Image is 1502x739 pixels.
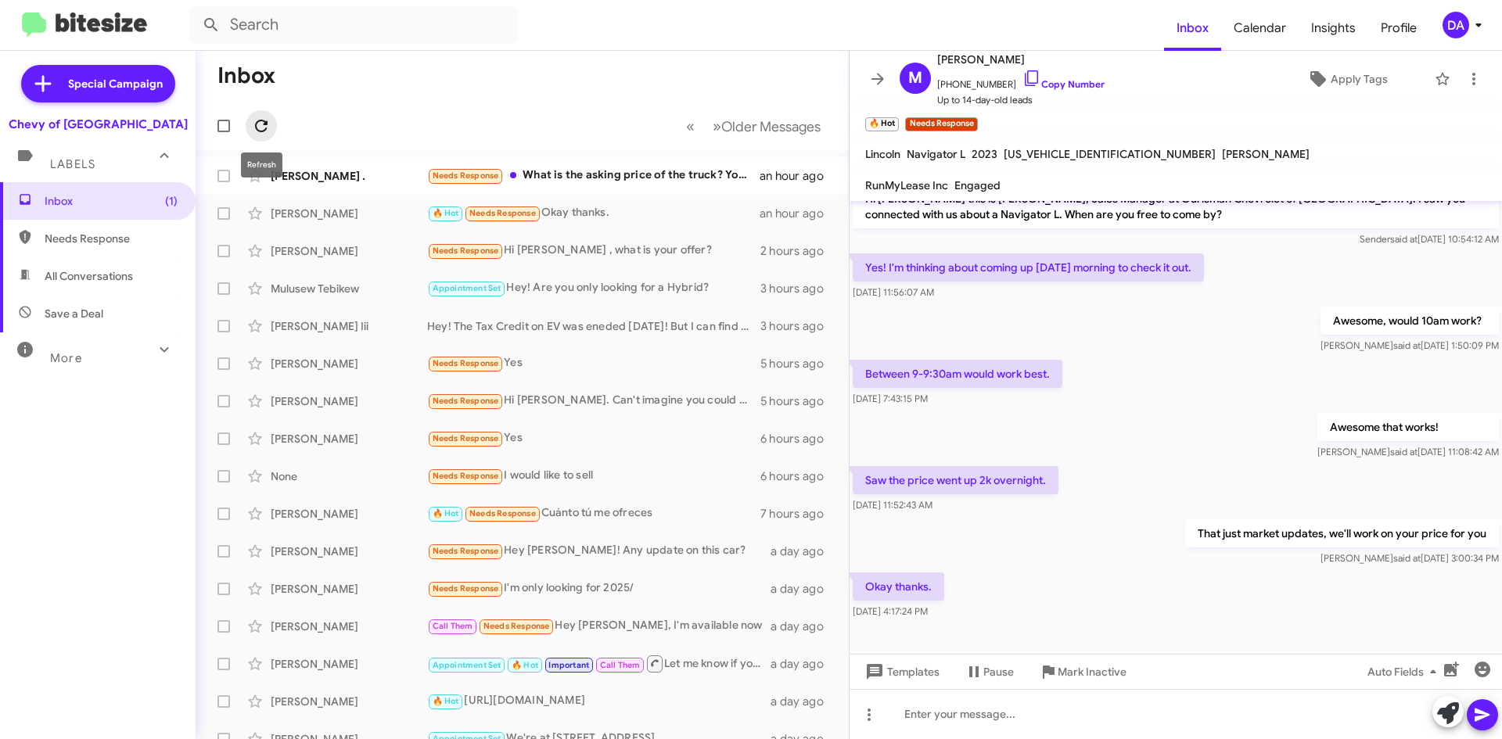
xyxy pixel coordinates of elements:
div: Chevy of [GEOGRAPHIC_DATA] [9,117,188,132]
span: (1) [165,193,178,209]
span: Engaged [954,178,1001,192]
span: [DATE] 4:17:24 PM [853,605,928,617]
div: Hey [PERSON_NAME]! Any update on this car? [427,542,771,560]
span: Needs Response [433,170,499,181]
span: Call Them [433,621,473,631]
span: 🔥 Hot [512,660,538,670]
div: 5 hours ago [760,356,836,371]
div: a day ago [771,694,836,709]
span: Needs Response [469,208,536,218]
div: 6 hours ago [760,468,836,484]
span: M [908,66,922,91]
span: Needs Response [433,471,499,481]
div: Hey! Are you only looking for a Hybrid? [427,279,760,297]
div: [PERSON_NAME] [271,543,427,559]
div: [PERSON_NAME] [271,581,427,597]
button: Previous [677,110,704,142]
span: 2023 [972,147,997,161]
nav: Page navigation example [677,110,830,142]
div: a day ago [771,543,836,559]
div: Cuánto tú me ofreces [427,504,760,522]
span: said at [1390,446,1418,457]
div: [PERSON_NAME] Iii [271,318,427,334]
p: Yes! I'm thinking about coming up [DATE] morning to check it out. [853,253,1204,282]
span: Templates [862,658,940,686]
span: Save a Deal [45,306,103,321]
span: 🔥 Hot [433,696,459,706]
div: Mulusew Tebikew [271,281,427,296]
button: DA [1429,12,1485,38]
span: Needs Response [433,246,499,256]
button: Auto Fields [1355,658,1455,686]
div: Yes [427,429,760,447]
span: Needs Response [433,546,499,556]
p: Awesome that works! [1317,413,1499,441]
div: Hi [PERSON_NAME]. Can't imagine you could offer me enough that I could buy an alternate vehicle.💁‍♀️ [427,392,760,410]
small: Needs Response [905,117,977,131]
p: Okay thanks. [853,572,944,601]
span: » [713,117,721,136]
div: [PERSON_NAME] [271,656,427,672]
div: [PERSON_NAME] [271,393,427,409]
span: Needs Response [433,433,499,443]
h1: Inbox [217,63,275,88]
button: Next [703,110,830,142]
div: [PERSON_NAME] . [271,168,427,184]
div: 2 hours ago [760,243,836,259]
div: Refresh [241,152,282,178]
button: Apply Tags [1267,65,1427,93]
span: Appointment Set [433,283,501,293]
div: Yes [427,354,760,372]
button: Templates [850,658,952,686]
span: Needs Response [483,621,550,631]
div: 7 hours ago [760,506,836,522]
p: Between 9-9:30am would work best. [853,360,1062,388]
div: a day ago [771,656,836,672]
div: None [271,468,427,484]
span: 🔥 Hot [433,508,459,518]
div: DA [1443,12,1469,38]
a: Profile [1368,5,1429,51]
p: That just market updates, we'll work on your price for you [1185,519,1499,547]
span: Sender [DATE] 10:54:12 AM [1360,233,1499,245]
span: Appointment Set [433,660,501,670]
span: Mark Inactive [1058,658,1126,686]
button: Pause [952,658,1026,686]
div: Hey! The Tax Credit on EV was eneded [DATE]! But I can find a you a car that works for you! [427,318,760,334]
span: Inbox [45,193,178,209]
span: said at [1393,552,1421,564]
a: Copy Number [1022,78,1105,90]
p: Saw the price went up 2k overnight. [853,466,1058,494]
span: Apply Tags [1331,65,1388,93]
div: an hour ago [760,206,836,221]
span: Up to 14-day-old leads [937,92,1105,108]
span: Older Messages [721,118,821,135]
span: [DATE] 11:56:07 AM [853,286,934,298]
span: [PERSON_NAME] [937,50,1105,69]
span: [PHONE_NUMBER] [937,69,1105,92]
div: a day ago [771,581,836,597]
span: Navigator L [907,147,965,161]
p: Hi [PERSON_NAME] this is [PERSON_NAME], Sales Manager at Ourisman Chevrolet of [GEOGRAPHIC_DATA].... [853,185,1499,228]
span: More [50,351,82,365]
span: [PERSON_NAME] [DATE] 11:08:42 AM [1317,446,1499,457]
span: Important [548,660,589,670]
span: Labels [50,157,95,171]
span: Auto Fields [1367,658,1443,686]
a: Inbox [1164,5,1221,51]
div: [URL][DOMAIN_NAME] [427,692,771,710]
span: Needs Response [433,358,499,368]
a: Insights [1299,5,1368,51]
div: 3 hours ago [760,281,836,296]
span: Needs Response [433,396,499,406]
div: Hi [PERSON_NAME] , what is your offer? [427,242,760,260]
div: I would like to sell [427,467,760,485]
a: Calendar [1221,5,1299,51]
span: [DATE] 11:52:43 AM [853,499,932,511]
div: What is the asking price of the truck? You're over an hour away, and finding it difficult to find... [427,167,760,185]
span: [US_VEHICLE_IDENTIFICATION_NUMBER] [1004,147,1216,161]
span: Needs Response [45,231,178,246]
span: [PERSON_NAME] [1222,147,1310,161]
